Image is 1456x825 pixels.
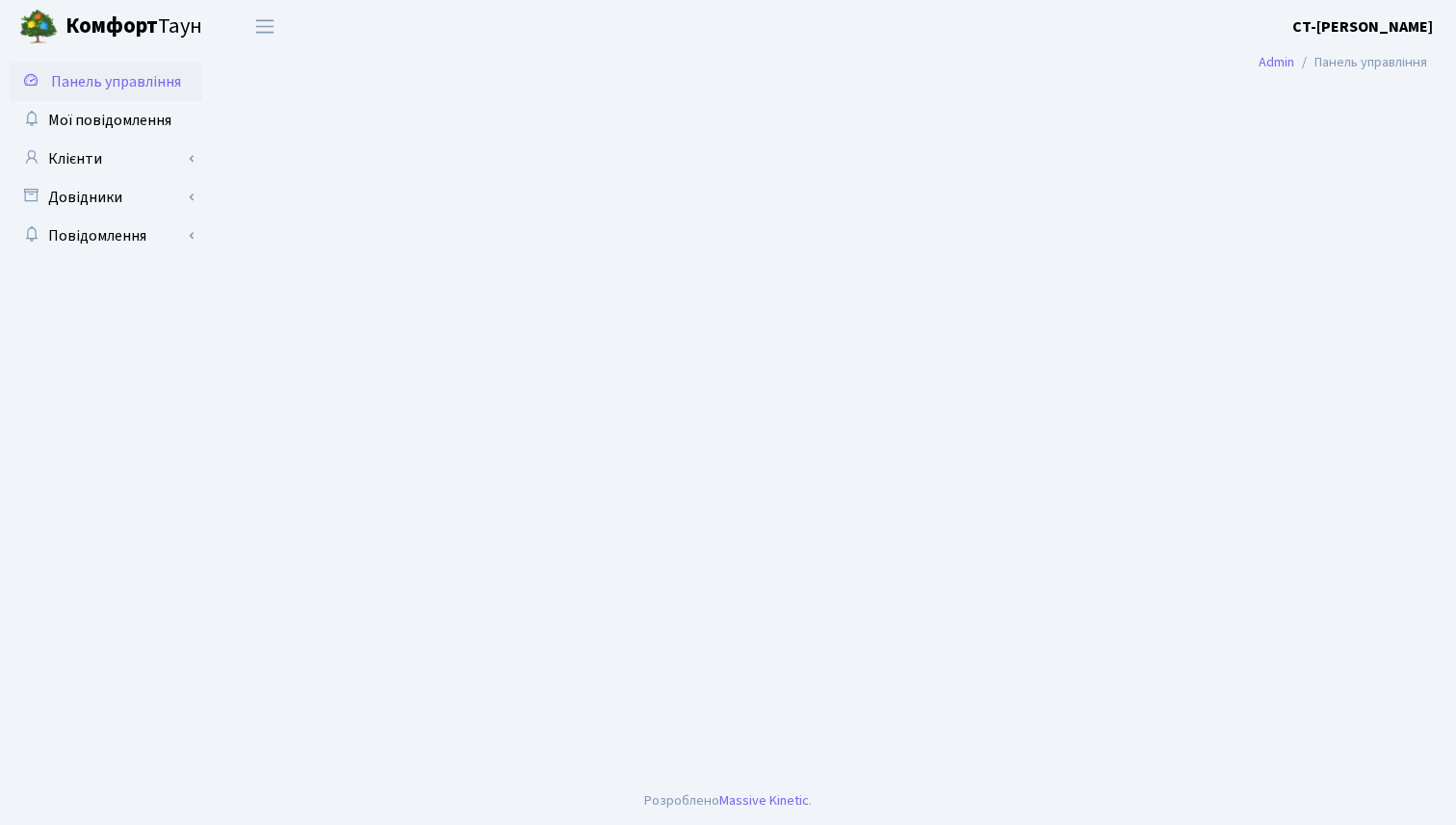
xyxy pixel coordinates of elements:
a: CT-[PERSON_NAME] [1292,15,1433,39]
li: Панель управління [1294,52,1427,73]
div: Розроблено . [644,790,812,812]
a: Повідомлення [10,217,202,255]
a: Мої повідомлення [10,101,202,140]
a: Довідники [10,178,202,217]
nav: breadcrumb [1230,42,1456,83]
img: logo.png [19,8,58,46]
b: Комфорт [65,11,158,41]
b: CT-[PERSON_NAME] [1292,16,1433,38]
a: Клієнти [10,140,202,178]
button: Переключити навігацію [241,11,289,42]
span: Панель управління [51,71,181,92]
a: Admin [1259,52,1294,72]
a: Панель управління [10,63,202,101]
span: Мої повідомлення [48,110,171,131]
a: Massive Kinetic [719,790,809,811]
span: Таун [65,11,202,43]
